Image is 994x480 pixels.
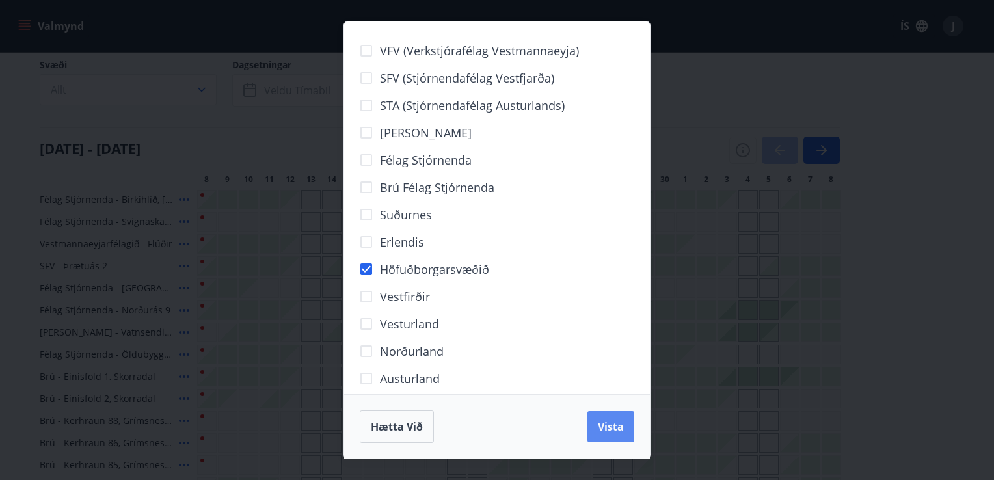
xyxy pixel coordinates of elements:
[587,411,634,442] button: Vista
[380,152,472,168] span: Félag stjórnenda
[380,124,472,141] span: [PERSON_NAME]
[380,97,565,114] span: STA (Stjórnendafélag Austurlands)
[380,343,444,360] span: Norðurland
[380,179,494,196] span: Brú félag stjórnenda
[380,315,439,332] span: Vesturland
[380,288,430,305] span: Vestfirðir
[380,261,489,278] span: Höfuðborgarsvæðið
[380,42,579,59] span: VFV (Verkstjórafélag Vestmannaeyja)
[380,70,554,87] span: SFV (Stjórnendafélag Vestfjarða)
[380,206,432,223] span: Suðurnes
[360,410,434,443] button: Hætta við
[598,420,624,434] span: Vista
[380,233,424,250] span: Erlendis
[380,370,440,387] span: Austurland
[371,420,423,434] span: Hætta við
